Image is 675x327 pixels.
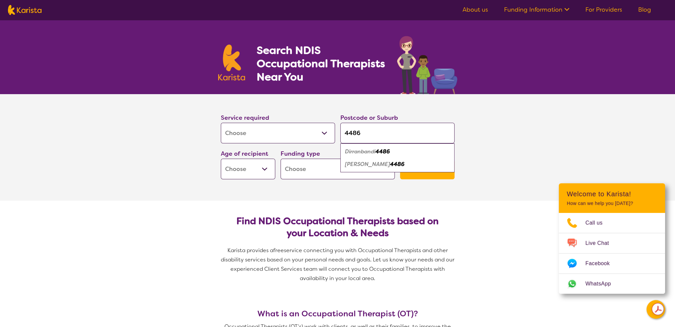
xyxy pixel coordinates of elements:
[585,6,622,14] a: For Providers
[221,114,269,122] label: Service required
[345,148,376,155] em: Dirranbandi
[344,145,451,158] div: Dirranbandi 4486
[585,238,617,248] span: Live Chat
[226,215,449,239] h2: Find NDIS Occupational Therapists based on your Location & Needs
[585,258,618,268] span: Facebook
[218,309,457,318] h3: What is an Occupational Therapist (OT)?
[567,201,657,206] p: How can we help you [DATE]?
[8,5,42,15] img: Karista logo
[340,114,398,122] label: Postcode or Suburb
[273,247,284,254] span: free
[281,150,320,158] label: Funding type
[227,247,273,254] span: Karista provides a
[504,6,569,14] a: Funding Information
[221,150,268,158] label: Age of recipient
[559,183,665,294] div: Channel Menu
[585,218,611,228] span: Call us
[340,123,455,143] input: Type
[345,161,390,168] em: [PERSON_NAME]
[376,148,390,155] em: 4486
[567,190,657,198] h2: Welcome to Karista!
[559,213,665,294] ul: Choose channel
[256,44,385,83] h1: Search NDIS Occupational Therapists Near You
[218,45,245,81] img: Karista logo
[559,274,665,294] a: Web link opens in a new tab.
[638,6,651,14] a: Blog
[390,161,404,168] em: 4486
[397,36,457,94] img: occupational-therapy
[221,247,456,282] span: service connecting you with Occupational Therapists and other disability services based on your p...
[344,158,451,171] div: Hebel 4486
[463,6,488,14] a: About us
[646,300,665,319] button: Channel Menu
[585,279,619,289] span: WhatsApp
